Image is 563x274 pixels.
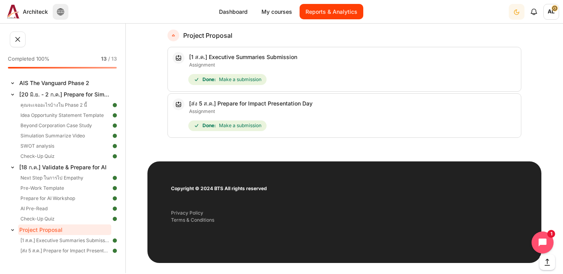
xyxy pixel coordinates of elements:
[23,7,48,16] span: Architeck
[510,4,524,20] div: Dark Mode
[202,76,216,83] strong: Done:
[543,4,559,20] a: User menu
[111,102,118,109] img: Done
[111,247,118,254] img: Done
[18,111,111,120] a: Idea Opportunity Statement Template
[18,236,111,245] a: [1 ส.ค.] Executive Summaries Submission
[18,78,111,88] a: AIS The Vanguard Phase 2
[8,55,50,63] span: Completed 100%
[256,4,298,19] a: My courses
[8,67,117,68] div: 100%
[53,4,68,20] button: Languages
[213,4,254,19] a: Dashboard
[9,91,17,98] span: Collapse
[18,89,111,100] a: [20 มิ.ย. - 2 ก.ค.] Prepare for Simulation
[18,152,111,161] a: Check-Up Quiz
[188,119,504,133] div: Completion requirements for [ส่ง 5 ส.ค.] Prepare for Impact Presentation Day
[108,55,117,63] span: / 13
[543,4,559,20] span: AL
[111,174,118,181] img: Done
[18,131,111,141] a: Simulation Summarize Video
[18,100,111,110] a: คุณจะเจออะไรบ้างใน Phase 2 นี้
[111,112,118,119] img: Done
[167,30,179,41] a: Project Proposal
[171,210,203,216] a: Privacy Policy
[111,215,118,222] img: Done
[18,214,111,224] a: Check-Up Quiz
[111,143,118,150] img: Done
[9,79,17,87] span: Collapse
[9,226,17,234] span: Collapse
[18,121,111,130] a: Beyond Corporation Case Study
[526,4,542,20] div: Show notification window with no new notifications
[171,217,214,223] a: Terms & Conditions
[111,205,118,212] img: Done
[18,183,111,193] a: Pre-Work Template
[18,204,111,213] a: AI Pre-Read
[111,153,118,160] img: Done
[171,185,267,191] strong: Copyright © 2024 BTS All rights reserved
[18,162,111,172] a: [18 ก.ค.] Validate & Prepare for AI
[189,54,297,60] a: [1 ส.ค.] Executive Summaries Submission
[202,122,216,129] strong: Done:
[539,254,555,270] button: [[backtotopbutton]]
[18,224,111,235] a: Project Proposal
[18,141,111,151] a: SWOT analysis
[509,4,524,20] button: Light Mode Dark Mode
[111,122,118,129] img: Done
[4,5,48,19] a: Architeck Architeck
[9,163,17,171] span: Collapse
[101,55,107,63] span: 13
[111,132,118,139] img: Done
[111,237,118,244] img: Done
[18,173,111,183] a: Next Step ในการไป Empathy
[189,100,313,107] a: [ส่ง 5 ส.ค.] Prepare for Impact Presentation Day
[300,4,363,19] a: Reports & Analytics
[188,72,504,87] div: Completion requirements for [1 ส.ค.] Executive Summaries Submission
[7,5,20,19] img: Architeck
[18,246,111,255] a: [ส่ง 5 ส.ค.] Prepare for Impact Presentation Day
[219,122,261,129] span: Make a submission
[18,194,111,203] a: Prepare for AI Workshop
[111,185,118,192] img: Done
[219,76,261,83] span: Make a submission
[111,195,118,202] img: Done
